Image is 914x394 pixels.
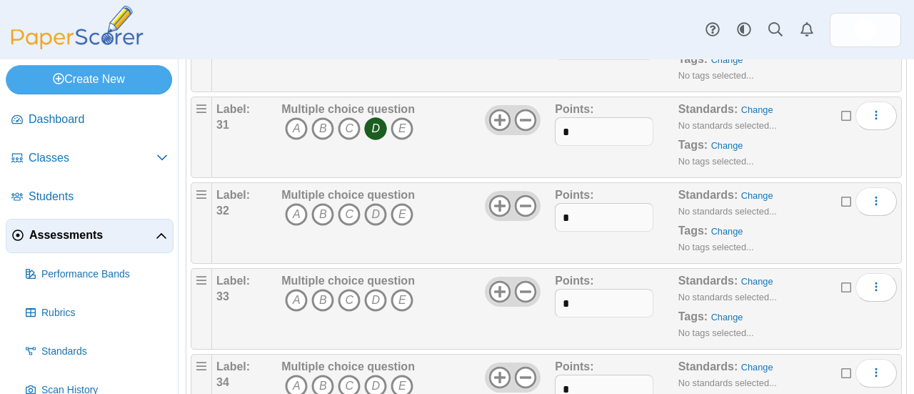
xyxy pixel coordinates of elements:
i: D [364,203,387,226]
a: Classes [6,142,174,176]
a: PaperScorer [6,39,149,51]
small: No tags selected... [678,156,754,167]
b: Points: [555,275,593,287]
b: Multiple choice question [281,103,415,115]
a: Change [711,140,743,151]
button: More options [855,273,897,302]
b: Points: [555,189,593,201]
b: Points: [555,103,593,115]
b: Tags: [678,310,708,322]
button: More options [855,187,897,216]
b: Label: [216,103,250,115]
b: Tags: [678,53,708,65]
img: PaperScorer [6,6,149,49]
a: Change [711,54,743,65]
b: Label: [216,360,250,373]
small: No standards selected... [678,120,777,131]
a: Performance Bands [20,257,174,292]
b: Multiple choice question [281,189,415,201]
small: No standards selected... [678,206,777,217]
b: Standards: [678,103,738,115]
a: Rubrics [20,296,174,330]
a: Assessments [6,219,174,253]
small: No tags selected... [678,242,754,252]
b: 34 [216,376,229,388]
b: 33 [216,290,229,302]
a: Change [741,190,773,201]
div: Drag handle [191,182,212,264]
b: Tags: [678,225,708,237]
a: Create New [6,65,172,94]
b: Label: [216,189,250,201]
a: ps.B7yuFiroF87KfScy [830,13,901,47]
i: B [311,289,334,312]
button: More options [855,102,897,130]
i: A [285,203,308,226]
i: E [391,117,413,140]
small: No tags selected... [678,327,754,338]
i: E [391,203,413,226]
b: Multiple choice question [281,360,415,373]
i: C [338,203,361,226]
button: More options [855,359,897,388]
b: Multiple choice question [281,275,415,287]
span: Assessments [29,227,156,243]
a: Change [741,362,773,373]
b: Label: [216,275,250,287]
i: A [285,117,308,140]
span: Standards [41,345,168,359]
b: Standards: [678,275,738,287]
b: Tags: [678,139,708,151]
a: Alerts [791,14,823,46]
b: Standards: [678,189,738,201]
a: Students [6,180,174,215]
span: Classes [29,150,156,166]
img: ps.B7yuFiroF87KfScy [854,19,877,41]
i: A [285,289,308,312]
span: Rubrics [41,306,168,320]
b: 31 [216,119,229,131]
b: Points: [555,360,593,373]
a: Change [711,312,743,322]
div: Drag handle [191,97,212,178]
span: Students [29,189,168,205]
a: Dashboard [6,103,174,137]
a: Change [741,104,773,115]
b: 32 [216,205,229,217]
i: B [311,203,334,226]
small: No standards selected... [678,292,777,302]
i: E [391,289,413,312]
small: No tags selected... [678,70,754,81]
a: Change [711,226,743,237]
i: C [338,289,361,312]
div: Drag handle [191,268,212,350]
a: Change [741,276,773,287]
i: C [338,117,361,140]
small: No standards selected... [678,378,777,388]
span: Performance Bands [41,267,168,282]
a: Standards [20,335,174,369]
i: D [364,117,387,140]
i: D [364,289,387,312]
span: Carlos Chavez [854,19,877,41]
b: Standards: [678,360,738,373]
i: B [311,117,334,140]
span: Dashboard [29,112,168,127]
